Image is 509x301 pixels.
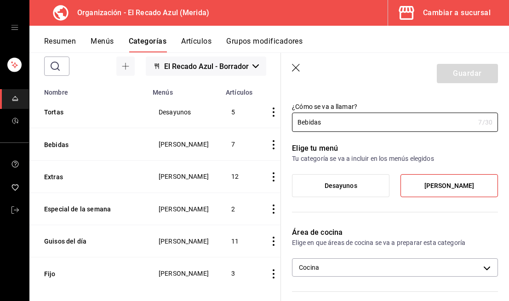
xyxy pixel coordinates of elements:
[159,206,209,212] span: [PERSON_NAME]
[226,37,303,52] button: Grupos modificadores
[424,182,475,190] span: [PERSON_NAME]
[292,227,498,238] p: Área de cocina
[269,237,278,246] button: actions
[159,270,209,277] span: [PERSON_NAME]
[44,237,136,246] button: Guisos del día
[325,182,357,190] span: Desayunos
[220,83,258,96] th: Artículos
[29,83,147,96] th: Nombre
[44,108,136,117] button: Tortas
[269,140,278,149] button: actions
[70,7,209,18] h3: Organización - El Recado Azul (Merida)
[292,103,498,110] label: ¿Cómo se va a llamar?
[220,128,258,160] td: 7
[181,37,212,52] button: Artículos
[129,37,167,52] button: Categorías
[159,238,209,244] span: [PERSON_NAME]
[220,225,258,257] td: 11
[423,6,491,19] div: Cambiar a sucursal
[91,37,114,52] button: Menús
[44,172,136,182] button: Extras
[220,96,258,128] td: 5
[29,83,293,290] table: categoriesTable
[292,238,498,247] p: Elige en que áreas de cocina se va a preparar esta categoría
[220,257,258,290] td: 3
[292,258,498,277] div: Cocina
[63,57,69,75] input: Buscar categoría
[147,83,220,96] th: Menús
[269,108,278,117] button: actions
[44,204,136,214] button: Especial de la semana
[159,173,209,180] span: [PERSON_NAME]
[11,24,18,31] button: open drawer
[292,154,498,163] p: Tu categoría se va a incluir en los menús elegidos
[164,62,249,71] span: El Recado Azul - Borrador
[44,37,509,52] div: navigation tabs
[44,37,76,52] button: Resumen
[146,57,266,76] button: El Recado Azul - Borrador
[44,269,136,278] button: Fijo
[269,269,278,278] button: actions
[159,141,209,148] span: [PERSON_NAME]
[292,143,498,154] p: Elige tu menú
[220,160,258,193] td: 12
[478,118,492,127] div: 7 /30
[220,193,258,225] td: 2
[269,204,278,214] button: actions
[159,109,209,115] span: Desayunos
[269,172,278,182] button: actions
[44,140,136,149] button: Bebidas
